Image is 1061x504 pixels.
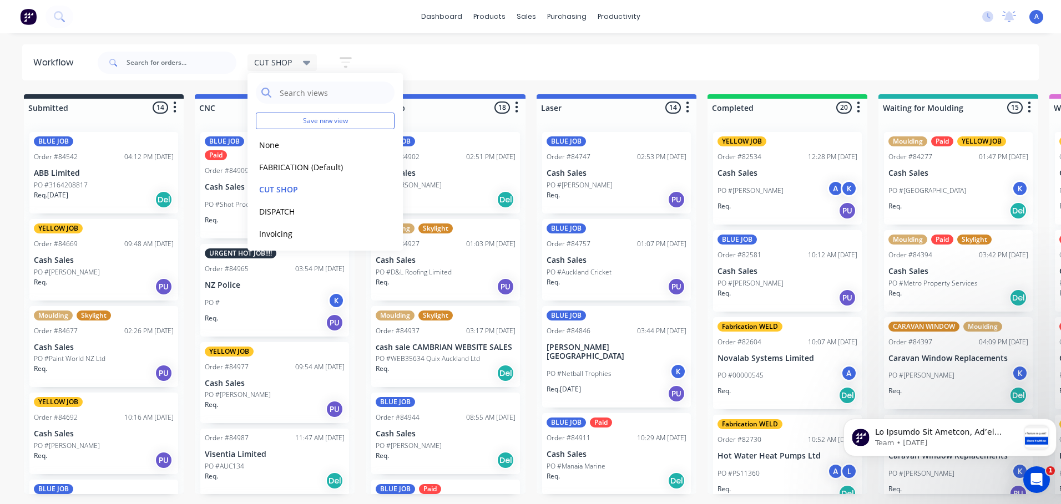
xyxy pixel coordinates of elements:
p: Cash Sales [34,343,174,352]
div: BLUE JOBOrder #8490202:51 PM [DATE]Cash SalesPO #[PERSON_NAME]Req.Del [371,132,520,213]
p: Req. [205,400,218,410]
div: A [841,365,857,381]
p: PO #[PERSON_NAME] [205,390,271,400]
div: BLUE JOBPaidOrder #8491110:29 AM [DATE]Cash SalesPO #Manaia MarineReq.Del [542,413,691,495]
div: PU [326,400,343,418]
div: Del [497,191,514,208]
p: PO #Paint World NZ Ltd [34,354,105,364]
p: Req. [205,313,218,323]
p: PO #Metro Property Services [888,278,978,288]
div: Order #84944 [376,413,420,422]
div: Del [838,386,856,404]
div: Order #84397 [888,337,932,347]
p: Cash Sales [718,267,857,276]
div: Del [1009,386,1027,404]
div: BLUE JOBOrder #8258110:12 AM [DATE]Cash SalesPO #[PERSON_NAME]Req.PU [713,230,862,312]
p: PO #[PERSON_NAME] [34,267,100,277]
div: BLUE JOB [34,136,73,146]
div: Order #84677 [34,326,78,336]
p: Novalab Systems Limited [718,354,857,363]
div: Moulding [888,136,927,146]
div: A [827,180,844,197]
div: Order #82534 [718,152,761,162]
div: Del [838,485,856,502]
p: NZ Police [205,281,345,290]
button: CUT SHOP [256,183,374,196]
div: Del [1009,202,1027,220]
p: PO #[PERSON_NAME] [718,278,784,288]
div: YELLOW JOB [34,223,83,233]
div: YELLOW JOBOrder #8466909:48 AM [DATE]Cash SalesPO #[PERSON_NAME]Req.PU [29,219,178,301]
div: YELLOW JOBOrder #8253412:28 PM [DATE]Cash SalesPO #[PERSON_NAME]AKReq.PU [713,132,862,225]
p: Cash Sales [34,256,174,265]
div: Del [668,472,685,490]
p: PO #AUC134 [205,461,244,471]
p: Req. [376,451,389,461]
p: Req. [376,364,389,374]
div: Paid [931,235,953,245]
p: Req. [34,277,47,287]
div: Workflow [33,56,79,69]
div: Moulding [34,310,73,320]
div: Skylight [957,235,992,245]
div: K [841,180,857,197]
div: BLUE JOBOrder #8484603:44 PM [DATE][PERSON_NAME][GEOGRAPHIC_DATA]PO #Netball TrophiesKReq.[DATE]PU [542,306,691,408]
div: BLUE JOBCNCFLAME POLISHPaidOrder #8490909:49 AM [DATE]Cash SalesPO #Shot ProductionsKReq.PU [200,132,349,238]
div: BLUE JOB [34,484,73,494]
iframe: Intercom live chat [1023,466,1050,493]
div: Del [497,451,514,469]
div: 08:55 AM [DATE] [466,413,516,422]
button: DISPATCH [256,205,374,218]
div: BLUE JOB [547,310,586,320]
div: Order #84937 [376,326,420,336]
p: Cash Sales [888,169,1028,178]
button: MOULDING [256,250,374,262]
div: Paid [590,418,612,427]
div: 02:51 PM [DATE] [466,152,516,162]
div: MouldingSkylightOrder #8493703:17 PM [DATE]cash sale CAMBRIAN WEBSITE SALESPO #WEB35634 Quix Auck... [371,306,520,388]
div: YELLOW JOB [205,347,254,357]
div: Order #84757 [547,239,590,249]
p: Cash Sales [376,429,516,439]
div: Order #84977 [205,362,249,372]
p: Cash Sales [205,182,345,192]
p: Req. [547,190,560,200]
div: 04:09 PM [DATE] [979,337,1028,347]
div: Moulding [888,235,927,245]
div: K [328,292,345,309]
div: Order #82730 [718,435,761,445]
div: PU [1009,485,1027,502]
div: K [670,363,686,380]
p: PO #WEB35634 Quix Auckland Ltd [376,354,480,364]
div: YELLOW JOB [34,397,83,407]
div: 01:47 PM [DATE] [979,152,1028,162]
span: A [1034,12,1039,22]
div: URGENT HOT JOB!!!! [205,248,276,258]
p: [PERSON_NAME][GEOGRAPHIC_DATA] [547,343,686,362]
div: Fabrication WELDOrder #8260410:07 AM [DATE]Novalab Systems LimitedPO #00000545AReq.Del [713,317,862,410]
div: Order #82604 [718,337,761,347]
p: PO #D&L Roofing Limited [376,267,452,277]
p: PO #[PERSON_NAME] [888,370,954,380]
div: Paid [419,484,441,494]
div: MouldingSkylightOrder #8467702:26 PM [DATE]Cash SalesPO #Paint World NZ LtdReq.PU [29,306,178,388]
div: BLUE JOB [547,136,586,146]
div: PU [668,278,685,296]
div: K [1012,180,1028,197]
div: Order #82581 [718,250,761,260]
div: YELLOW JOB [957,136,1006,146]
div: 09:48 AM [DATE] [124,239,174,249]
p: Cash Sales [547,450,686,459]
input: Search views [279,82,389,104]
p: Cash Sales [376,256,516,265]
p: Req. [34,364,47,374]
div: 10:16 AM [DATE] [124,413,174,422]
div: BLUE JOB [376,397,415,407]
div: 10:07 AM [DATE] [808,337,857,347]
div: Skylight [418,310,453,320]
iframe: Intercom notifications message [839,396,1061,474]
div: PU [838,289,856,307]
p: Req. [DATE] [547,384,581,394]
div: Order #8498711:47 AM [DATE]Visentia LimitedPO #AUC134Req.Del [200,429,349,495]
div: Order #84965 [205,264,249,274]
